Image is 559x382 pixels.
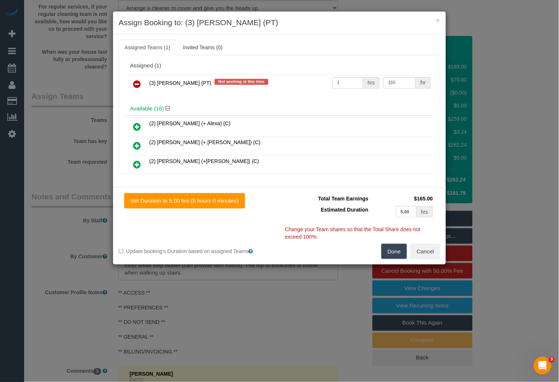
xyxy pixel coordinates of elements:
span: Estimated Duration [321,207,368,213]
button: Done [381,244,407,259]
button: × [436,16,440,24]
h3: Assign Booking to: (3) [PERSON_NAME] (PT) [119,17,440,28]
h4: Available (16) [130,106,429,112]
div: /hr [416,77,431,89]
span: (2) [PERSON_NAME] (+[PERSON_NAME]) (C) [149,158,259,164]
a: Assigned Teams (1) [119,40,176,55]
td: $165.00 [370,193,435,204]
span: Not working at this time [215,79,268,85]
input: Update booking's Duration based on assigned Teams [119,249,123,254]
span: (2) [PERSON_NAME] (+ [PERSON_NAME]) (C) [149,139,261,145]
div: Assigned (1) [130,63,429,69]
td: Total Team Earnings [285,193,370,204]
div: hrs [417,206,433,217]
div: hrs [363,77,380,89]
a: Invited Teams (0) [177,40,228,55]
button: Cancel [410,244,440,259]
span: 3 [549,357,555,363]
label: Update booking's Duration based on assigned Teams [119,248,274,255]
iframe: Intercom live chat [534,357,552,375]
span: (3) [PERSON_NAME] (PT) [149,80,211,86]
span: (2) [PERSON_NAME] (+ Alexa) (C) [149,120,231,126]
button: Set Duration to 5.00 hrs (5 hours 0 minutes) [124,193,245,209]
